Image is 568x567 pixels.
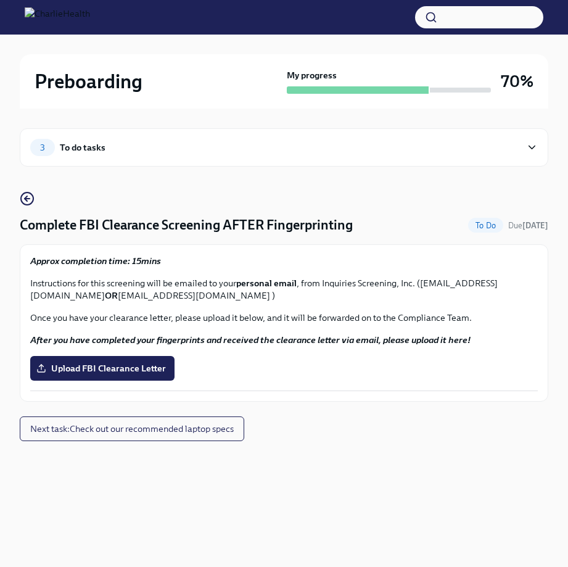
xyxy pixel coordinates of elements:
strong: After you have completed your fingerprints and received the clearance letter via email, please up... [30,334,471,346]
h3: 70% [501,70,533,93]
div: To do tasks [60,141,105,154]
span: 3 [33,143,52,152]
strong: [DATE] [522,221,548,230]
label: Upload FBI Clearance Letter [30,356,175,381]
p: Instructions for this screening will be emailed to your , from Inquiries Screening, Inc. ([EMAIL_... [30,277,538,302]
span: Due [508,221,548,230]
strong: personal email [236,278,297,289]
span: August 22nd, 2025 09:00 [508,220,548,231]
h2: Preboarding [35,69,142,94]
img: CharlieHealth [25,7,90,27]
span: To Do [468,221,503,230]
p: Once you have your clearance letter, please upload it below, and it will be forwarded on to the C... [30,312,538,324]
span: Upload FBI Clearance Letter [39,362,166,375]
strong: My progress [287,69,337,81]
h4: Complete FBI Clearance Screening AFTER Fingerprinting [20,216,353,234]
button: Next task:Check out our recommended laptop specs [20,416,244,441]
strong: Approx completion time: 15mins [30,255,161,267]
span: Next task : Check out our recommended laptop specs [30,423,234,435]
strong: OR [105,290,118,301]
